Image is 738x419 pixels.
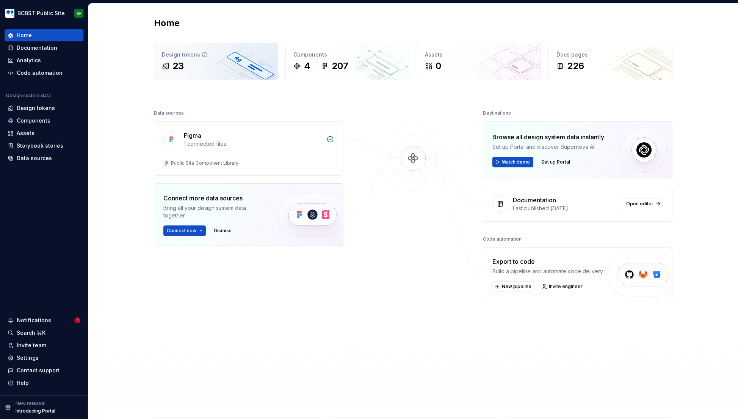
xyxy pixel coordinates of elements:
button: Notifications1 [5,314,83,326]
div: Code automation [17,69,63,77]
span: Watch demo [502,159,530,165]
div: Storybook stories [17,142,63,150]
a: Data sources [5,152,83,164]
a: Assets [5,127,83,139]
div: Docs pages [556,51,664,58]
div: Data sources [154,108,184,118]
span: Set up Portal [541,159,570,165]
a: Code automation [5,67,83,79]
div: BCBST Public Site [17,9,65,17]
a: Invite engineer [539,281,586,292]
div: Bring all your design system data together. [163,204,266,219]
div: Assets [17,129,34,137]
a: Storybook stories [5,140,83,152]
a: Components [5,115,83,127]
button: Contact support [5,364,83,376]
div: Figma [184,131,201,140]
div: Design tokens [17,104,55,112]
div: 226 [567,60,584,72]
button: Dismiss [210,225,235,236]
a: Analytics [5,54,83,66]
h2: Home [154,17,180,29]
div: Build a pipeline and automate code delivery. [492,268,604,275]
span: Invite engineer [549,284,583,290]
div: Connect more data sources [163,194,266,203]
div: Data sources [17,154,52,162]
div: Analytics [17,57,41,64]
div: Assets [425,51,533,58]
div: Notifications [17,317,51,324]
button: Connect new [163,225,206,236]
button: Watch demo [492,157,533,167]
div: 4 [304,60,310,72]
div: 23 [172,60,184,72]
div: Components [293,51,401,58]
div: KF [77,10,81,16]
div: Destinations [483,108,511,118]
a: Components4207 [285,43,409,80]
span: Open editor [626,201,653,207]
p: Introducing Portal [16,408,55,414]
img: b44e7a6b-69a5-43df-ae42-963d7259159b.png [5,9,14,18]
span: 1 [74,317,80,323]
a: Invite team [5,339,83,351]
div: Documentation [17,44,57,52]
div: Browse all design system data instantly [492,132,604,142]
p: New release! [16,400,45,406]
div: 1 connected files [184,140,322,148]
a: Docs pages226 [548,43,672,80]
div: Documentation [513,195,556,205]
a: Figma1 connected filesPublic Site Component Library [154,121,343,176]
div: Settings [17,354,39,362]
div: Code automation [483,234,522,244]
div: Contact support [17,367,60,374]
div: Search ⌘K [17,329,45,337]
a: Open editor [623,198,663,209]
a: Settings [5,352,83,364]
button: New pipeline [492,281,535,292]
a: Assets0 [417,43,541,80]
span: New pipeline [502,284,531,290]
div: Set up Portal and discover Supernova AI. [492,143,604,151]
a: Design tokens [5,102,83,114]
div: Invite team [17,342,46,349]
div: Components [17,117,50,124]
div: 207 [332,60,348,72]
div: 0 [436,60,441,72]
div: Design system data [6,93,51,99]
div: Help [17,379,29,387]
button: BCBST Public SiteKF [2,5,86,21]
span: Connect new [167,228,196,234]
a: Design tokens23 [154,43,278,80]
div: Public Site Component Library [171,160,238,166]
div: Last published [DATE] [513,205,618,212]
span: Dismiss [214,228,232,234]
div: Export to code [492,257,604,266]
button: Search ⌘K [5,327,83,339]
button: Help [5,377,83,389]
a: Home [5,29,83,41]
div: Home [17,32,32,39]
a: Documentation [5,42,83,54]
button: Set up Portal [538,157,573,167]
div: Design tokens [162,51,270,58]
